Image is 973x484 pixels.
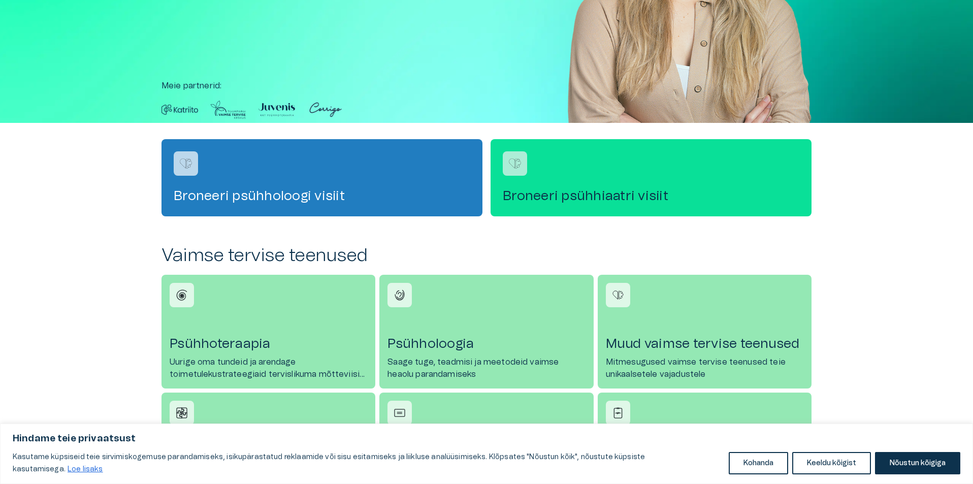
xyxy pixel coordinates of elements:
img: Partner logo [161,100,198,119]
img: Partner logo [307,100,344,119]
span: Help [52,8,67,16]
p: Mitmesugused vaimse tervise teenused teie unikaalsetele vajadustele [606,356,803,380]
img: Vaimse tervise testid icon [610,405,626,421]
img: Broneeri psühhiaatri visiit logo [507,156,523,171]
p: Saage tuge, teadmisi ja meetodeid vaimse heaolu parandamiseks [387,356,585,380]
p: Hindame teie privaatsust [13,433,960,445]
button: Keeldu kõigist [792,452,871,474]
p: Kasutame küpsiseid teie sirvimiskogemuse parandamiseks, isikupärastatud reklaamide või sisu esita... [13,451,721,475]
h4: Psühholoogia [387,336,585,352]
img: Psühholoogia icon [392,287,407,303]
a: Loe lisaks [67,465,104,473]
button: Kohanda [729,452,788,474]
a: Navigate to service booking [161,139,482,216]
p: Meie partnerid : [161,80,812,92]
h4: Broneeri psühhiaatri visiit [503,188,799,204]
a: Navigate to service booking [491,139,812,216]
h4: Muud vaimse tervise teenused [606,336,803,352]
p: Uurige oma tundeid ja arendage toimetulekustrateegiaid tervislikuma mõtteviisi saavutamiseks [170,356,367,380]
img: Partner logo [210,100,246,119]
h4: Psühhoteraapia [170,336,367,352]
img: Psühhiaatria icon [174,405,189,421]
img: Tervisetõendid icon [392,405,407,421]
h4: Broneeri psühholoogi visiit [174,188,470,204]
h2: Vaimse tervise teenused [161,245,812,267]
img: Broneeri psühholoogi visiit logo [178,156,193,171]
img: Psühhoteraapia icon [174,287,189,303]
img: Partner logo [258,100,295,119]
button: Nõustun kõigiga [875,452,960,474]
img: Muud vaimse tervise teenused icon [610,287,626,303]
